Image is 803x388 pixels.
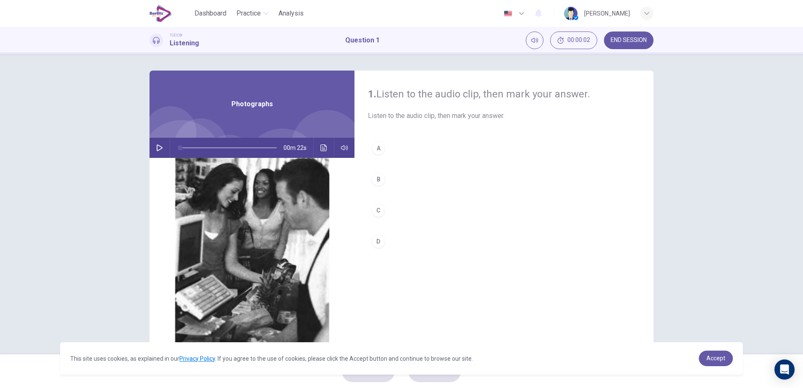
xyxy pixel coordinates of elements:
img: Photographs [150,158,354,362]
a: EduSynch logo [150,5,191,22]
button: C [368,200,640,221]
div: Open Intercom Messenger [774,359,795,380]
button: Practice [233,6,272,21]
h1: Question 1 [345,35,380,45]
a: dismiss cookie message [699,351,733,366]
span: TOEIC® [170,32,182,38]
span: 00m 22s [283,138,313,158]
button: Analysis [275,6,307,21]
div: Mute [526,31,543,49]
img: EduSynch logo [150,5,172,22]
div: D [372,235,385,248]
div: B [372,173,385,186]
span: Photographs [231,99,273,109]
button: Click to see the audio transcription [317,138,331,158]
span: Dashboard [194,8,226,18]
div: [PERSON_NAME] [584,8,630,18]
span: 00:00:02 [567,37,590,44]
div: A [372,142,385,155]
span: This site uses cookies, as explained in our . If you agree to the use of cookies, please click th... [70,355,473,362]
button: Dashboard [191,6,230,21]
strong: 1. [368,88,376,100]
div: Hide [550,31,597,49]
button: B [368,169,640,190]
span: Listen to the audio clip, then mark your answer. [368,111,640,121]
span: Analysis [278,8,304,18]
span: Practice [236,8,261,18]
button: A [368,138,640,159]
h4: Listen to the audio clip, then mark your answer. [368,87,640,101]
button: END SESSION [604,31,653,49]
button: 00:00:02 [550,31,597,49]
img: en [503,10,513,17]
img: Profile picture [564,7,577,20]
span: Accept [706,355,725,362]
a: Privacy Policy [179,355,215,362]
div: C [372,204,385,217]
span: END SESSION [611,37,647,44]
h1: Listening [170,38,199,48]
button: D [368,231,640,252]
div: cookieconsent [60,342,743,375]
